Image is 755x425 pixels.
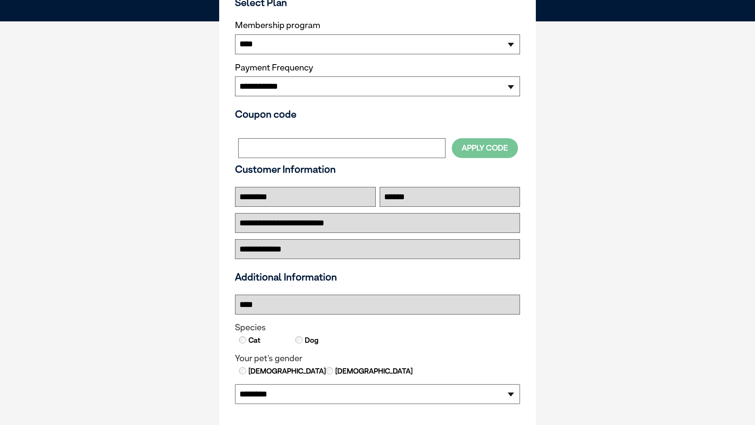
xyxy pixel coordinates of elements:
legend: Your pet's gender [235,353,520,364]
label: Payment Frequency [235,63,313,73]
h3: Coupon code [235,108,520,120]
legend: Species [235,322,520,333]
h3: Additional Information [232,271,523,283]
h3: Customer Information [235,163,520,175]
button: Apply Code [452,138,518,158]
label: Membership program [235,20,520,30]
